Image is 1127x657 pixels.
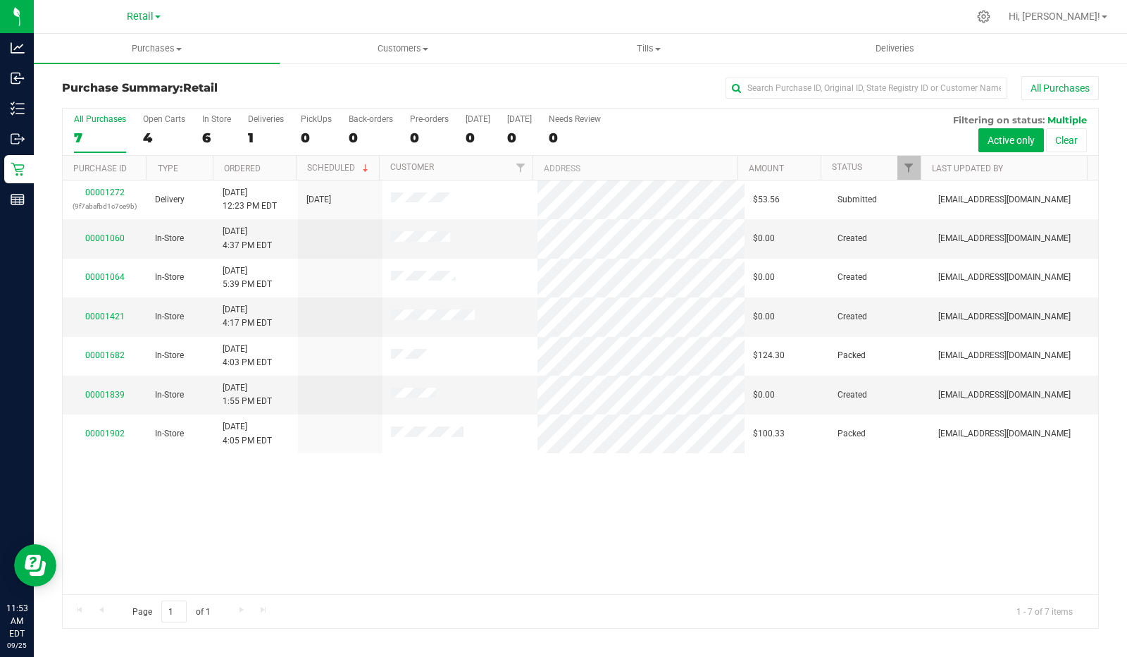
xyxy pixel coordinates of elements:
[71,199,138,213] p: (9f7abafbd1c7ce9b)
[749,164,784,173] a: Amount
[74,114,126,124] div: All Purchases
[938,349,1071,362] span: [EMAIL_ADDRESS][DOMAIN_NAME]
[301,114,332,124] div: PickUps
[772,34,1018,63] a: Deliveries
[832,162,862,172] a: Status
[410,114,449,124] div: Pre-orders
[155,310,184,324] span: In-Store
[202,114,231,124] div: In Store
[466,114,490,124] div: [DATE]
[34,42,280,55] span: Purchases
[11,102,25,116] inline-svg: Inventory
[1046,128,1087,152] button: Clear
[158,164,178,173] a: Type
[838,193,877,207] span: Submitted
[838,388,867,402] span: Created
[726,78,1007,99] input: Search Purchase ID, Original ID, State Registry ID or Customer Name...
[85,272,125,282] a: 00001064
[838,232,867,245] span: Created
[509,156,533,180] a: Filter
[838,427,866,441] span: Packed
[932,164,1003,173] a: Last Updated By
[202,130,231,146] div: 6
[307,163,371,173] a: Scheduled
[280,34,525,63] a: Customers
[224,164,261,173] a: Ordered
[953,114,1045,125] span: Filtering on status:
[223,225,272,252] span: [DATE] 4:37 PM EDT
[6,602,27,640] p: 11:53 AM EDT
[280,42,525,55] span: Customers
[6,640,27,651] p: 09/25
[223,343,272,369] span: [DATE] 4:03 PM EDT
[155,388,184,402] span: In-Store
[938,271,1071,284] span: [EMAIL_ADDRESS][DOMAIN_NAME]
[248,114,284,124] div: Deliveries
[223,420,272,447] span: [DATE] 4:05 PM EDT
[349,130,393,146] div: 0
[526,42,771,55] span: Tills
[14,544,56,587] iframe: Resource center
[248,130,284,146] div: 1
[155,271,184,284] span: In-Store
[938,232,1071,245] span: [EMAIL_ADDRESS][DOMAIN_NAME]
[183,81,218,94] span: Retail
[753,193,780,207] span: $53.56
[223,186,277,213] span: [DATE] 12:23 PM EDT
[85,429,125,438] a: 00001902
[74,130,126,146] div: 7
[155,232,184,245] span: In-Store
[897,156,921,180] a: Filter
[155,427,184,441] span: In-Store
[938,388,1071,402] span: [EMAIL_ADDRESS][DOMAIN_NAME]
[73,164,127,173] a: Purchase ID
[85,188,125,197] a: 00001272
[857,42,933,55] span: Deliveries
[306,193,331,207] span: [DATE]
[1009,11,1100,22] span: Hi, [PERSON_NAME]!
[753,271,775,284] span: $0.00
[155,193,185,207] span: Delivery
[978,128,1044,152] button: Active only
[753,388,775,402] span: $0.00
[127,11,154,23] span: Retail
[143,130,185,146] div: 4
[549,130,601,146] div: 0
[85,312,125,321] a: 00001421
[34,34,280,63] a: Purchases
[533,156,737,180] th: Address
[753,232,775,245] span: $0.00
[85,390,125,400] a: 00001839
[85,350,125,360] a: 00001682
[549,114,601,124] div: Needs Review
[1021,76,1099,100] button: All Purchases
[223,264,272,291] span: [DATE] 5:39 PM EDT
[62,82,408,94] h3: Purchase Summary:
[838,310,867,324] span: Created
[525,34,771,63] a: Tills
[11,41,25,55] inline-svg: Analytics
[11,162,25,176] inline-svg: Retail
[390,162,434,172] a: Customer
[466,130,490,146] div: 0
[161,601,187,622] input: 1
[120,601,222,622] span: Page of 1
[11,71,25,85] inline-svg: Inbound
[223,303,272,330] span: [DATE] 4:17 PM EDT
[938,427,1071,441] span: [EMAIL_ADDRESS][DOMAIN_NAME]
[938,193,1071,207] span: [EMAIL_ADDRESS][DOMAIN_NAME]
[85,233,125,243] a: 00001060
[838,271,867,284] span: Created
[223,381,272,408] span: [DATE] 1:55 PM EDT
[507,114,532,124] div: [DATE]
[753,349,785,362] span: $124.30
[938,310,1071,324] span: [EMAIL_ADDRESS][DOMAIN_NAME]
[143,114,185,124] div: Open Carts
[753,427,785,441] span: $100.33
[155,349,184,362] span: In-Store
[975,10,992,23] div: Manage settings
[507,130,532,146] div: 0
[11,192,25,207] inline-svg: Reports
[410,130,449,146] div: 0
[1047,114,1087,125] span: Multiple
